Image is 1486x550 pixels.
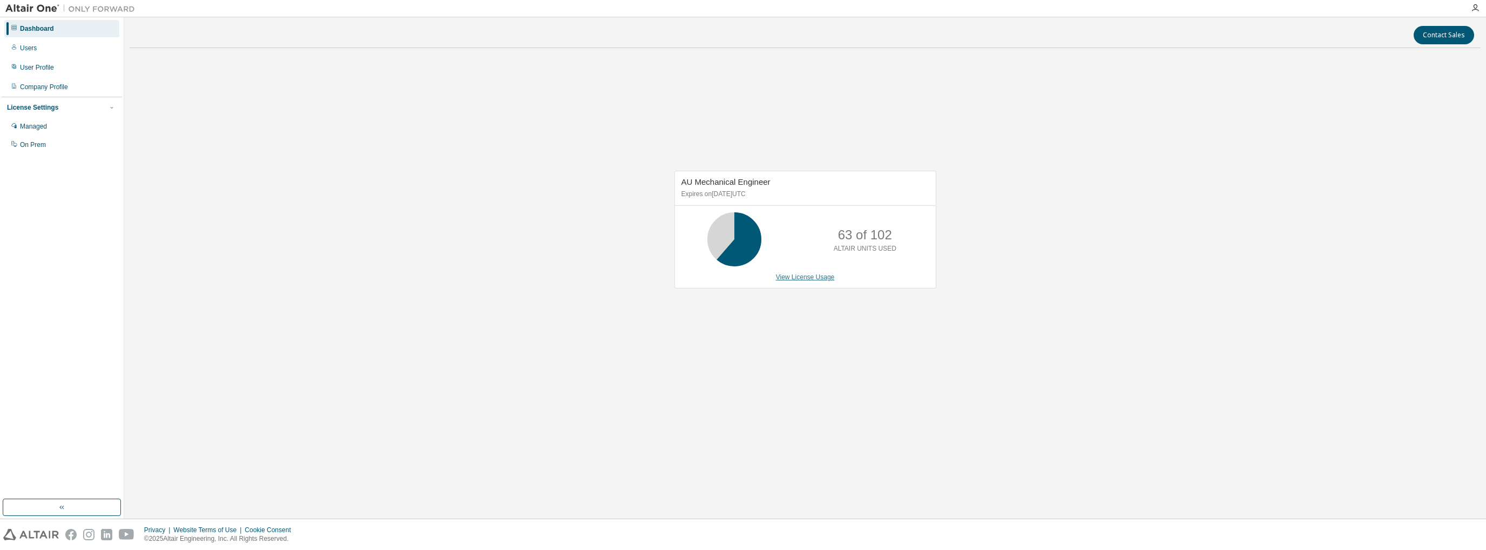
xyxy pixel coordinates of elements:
[144,526,173,534] div: Privacy
[101,529,112,540] img: linkedin.svg
[776,273,835,281] a: View License Usage
[83,529,94,540] img: instagram.svg
[20,83,68,91] div: Company Profile
[681,177,771,186] span: AU Mechanical Engineer
[681,190,927,199] p: Expires on [DATE] UTC
[7,103,58,112] div: License Settings
[20,24,54,33] div: Dashboard
[245,526,297,534] div: Cookie Consent
[3,529,59,540] img: altair_logo.svg
[838,226,892,244] p: 63 of 102
[834,244,896,253] p: ALTAIR UNITS USED
[20,122,47,131] div: Managed
[173,526,245,534] div: Website Terms of Use
[144,534,298,544] p: © 2025 Altair Engineering, Inc. All Rights Reserved.
[65,529,77,540] img: facebook.svg
[20,63,54,72] div: User Profile
[119,529,134,540] img: youtube.svg
[20,140,46,149] div: On Prem
[1414,26,1474,44] button: Contact Sales
[20,44,37,52] div: Users
[5,3,140,14] img: Altair One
